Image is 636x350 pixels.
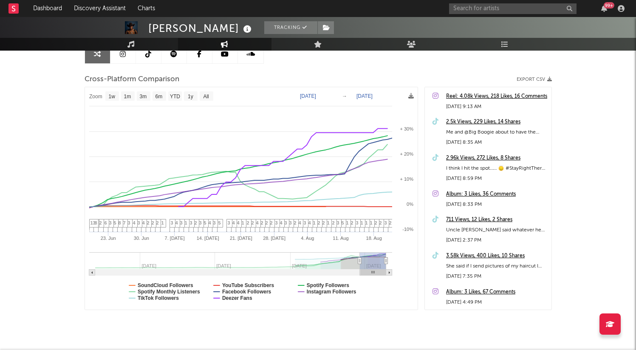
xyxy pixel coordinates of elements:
span: 3 [109,220,112,225]
span: 8 [95,220,97,225]
span: 4 [133,220,136,225]
span: 2 [294,220,297,225]
text: Facebook Followers [222,289,271,295]
a: 2.5k Views, 229 Likes, 14 Shares [446,117,547,127]
span: 1 [313,220,316,225]
div: [DATE] 8:35 AM [446,137,547,148]
span: 1 [365,220,368,225]
span: 2 [147,220,150,225]
text: 11. Aug [333,236,348,241]
span: 2 [375,220,377,225]
span: 1 [242,220,244,225]
text: + 10% [400,176,413,182]
div: She said if I send pictures of my haircut I can get out the dog house 😎 #MikeClarkJr #DogHouse [446,261,547,271]
span: 1 [327,220,330,225]
span: 2 [261,220,263,225]
text: -10% [402,227,413,232]
text: 1y [188,94,193,100]
span: 3 [128,220,130,225]
span: 4 [237,220,240,225]
a: 3.58k Views, 400 Likes, 10 Shares [446,251,547,261]
a: Reel: 4.08k Views, 218 Likes, 16 Comments [446,91,547,102]
input: Search for artists [449,3,577,14]
a: 2.96k Views, 272 Likes, 8 Shares [446,153,547,163]
text: 0% [407,202,413,207]
span: 3 [228,220,230,225]
text: 28. [DATE] [263,236,285,241]
button: Tracking [264,21,317,34]
span: 2 [195,220,197,225]
span: 2 [247,220,249,225]
span: 13 [90,220,96,225]
a: 711 Views, 12 Likes, 2 Shares [446,215,547,225]
text: + 30% [400,126,413,131]
text: 14. [DATE] [196,236,219,241]
a: Album: 3 Likes, 67 Comments [446,287,547,297]
span: 3 [138,220,140,225]
text: 1w [108,94,115,100]
span: 3 [289,220,292,225]
div: I think I hit the spot…… 🙂‍↕️ #StayRightThere #MikeClarkJr #KeepOnSteppin [446,163,547,174]
div: Me and @Big Boogie about to have the whole world steppin! 😤😤😤 #MikeClarkJr #BigBoogie #linedancer... [446,127,547,137]
div: [DATE] 2:37 PM [446,235,547,245]
span: 2 [270,220,273,225]
text: 1m [124,94,131,100]
div: 99 + [604,2,614,9]
span: 6 [105,220,107,225]
span: 3 [337,220,339,225]
text: Spotify Monthly Listeners [138,289,200,295]
span: 3 [180,220,183,225]
span: 7 [123,220,126,225]
text: 18. Aug [366,236,382,241]
text: 7. [DATE] [164,236,184,241]
span: 2 [351,220,353,225]
span: 2 [99,220,102,225]
text: + 20% [400,151,413,157]
span: 3 [275,220,278,225]
span: 1 [361,220,363,225]
span: 4 [308,220,311,225]
span: 4 [142,220,145,225]
span: 1 [185,220,187,225]
text: Instagram Followers [306,289,356,295]
span: 3 [304,220,306,225]
text: Zoom [89,94,102,100]
a: Album: 3 Likes, 36 Comments [446,189,547,199]
span: 2 [332,220,335,225]
text: 6m [155,94,162,100]
text: 21. [DATE] [229,236,252,241]
span: 2 [318,220,320,225]
text: 3m [139,94,147,100]
span: 1 [161,220,164,225]
span: 2 [156,220,159,225]
div: [DATE] 8:59 PM [446,174,547,184]
text: → [342,93,347,99]
span: 2 [379,220,382,225]
text: Spotify Followers [306,282,349,288]
span: 3 [285,220,287,225]
span: 3 [190,220,192,225]
text: SoundCloud Followers [138,282,193,288]
text: 4. Aug [301,236,314,241]
span: 5 [218,220,221,225]
span: 5 [204,220,206,225]
text: Deezer Fans [222,295,252,301]
text: YouTube Subscribers [222,282,274,288]
button: 99+ [601,5,607,12]
text: YTD [170,94,180,100]
span: 1 [370,220,373,225]
span: 4 [256,220,259,225]
span: 2 [389,220,392,225]
span: 4 [299,220,301,225]
span: 2 [252,220,254,225]
span: 2 [152,220,154,225]
span: 3 [356,220,359,225]
span: 3 [384,220,387,225]
text: [DATE] [356,93,373,99]
span: 1 [346,220,349,225]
